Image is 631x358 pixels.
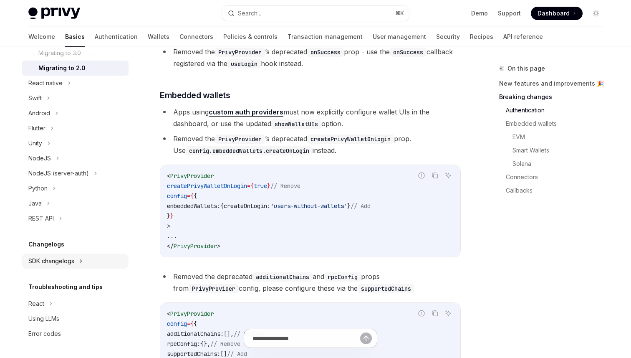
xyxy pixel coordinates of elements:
[22,61,129,76] a: Migrating to 2.0
[22,326,129,341] a: Error codes
[443,170,454,181] button: Ask AI
[170,212,174,220] span: }
[254,182,267,190] span: true
[28,299,44,309] div: React
[429,170,440,181] button: Copy the contents from the code block
[247,182,250,190] span: =
[307,135,394,144] code: createPrivyWalletOnLogin
[95,27,138,47] a: Authentication
[227,59,261,69] code: useLogin
[194,320,197,328] span: {
[506,104,609,117] a: Authentication
[512,157,609,170] a: Solana
[173,108,429,128] span: Apps using must now explicitly configure wallet UIs in the dashboard, or use the updated option.
[270,202,347,210] span: 'users-without-wallets'
[512,130,609,144] a: EVM
[160,89,230,101] span: Embedded wallets
[390,48,427,57] code: onSuccess
[28,168,89,178] div: NodeJS (server-auth)
[238,8,261,18] div: Search...
[347,202,351,210] span: }
[28,8,80,19] img: light logo
[28,183,48,193] div: Python
[506,117,609,130] a: Embedded wallets
[28,123,45,133] div: Flutter
[186,146,313,155] code: config.embeddedWallets.createOnLogin
[507,63,545,74] span: On this page
[187,192,190,200] span: =
[360,333,372,344] button: Send message
[28,239,64,249] h5: Changelogs
[224,202,270,210] span: createOnLogin:
[170,310,214,317] span: PrivyProvider
[506,170,609,184] a: Connectors
[167,320,187,328] span: config
[28,138,42,148] div: Unity
[436,27,460,47] a: Security
[215,48,265,57] code: PrivyProvider
[167,182,247,190] span: createPrivyWalletOnLogin
[429,308,440,319] button: Copy the contents from the code block
[215,135,265,144] code: PrivyProvider
[167,192,187,200] span: config
[28,256,74,266] div: SDK changelogs
[499,90,609,104] a: Breaking changes
[167,242,174,250] span: </
[194,192,197,200] span: {
[589,7,603,20] button: Toggle dark mode
[271,119,321,129] code: showWalletUIs
[28,282,103,292] h5: Troubleshooting and tips
[190,192,194,200] span: {
[38,63,86,73] div: Migrating to 2.0
[270,182,300,190] span: // Remove
[28,153,51,163] div: NodeJS
[471,9,488,18] a: Demo
[28,329,61,339] div: Error codes
[351,202,371,210] span: // Add
[503,27,543,47] a: API reference
[252,272,313,282] code: additionalChains
[288,27,363,47] a: Transaction management
[209,108,283,117] a: custom auth providers
[250,182,254,190] span: {
[170,172,214,180] span: PrivyProvider
[267,182,270,190] span: }
[416,170,427,181] button: Report incorrect code
[167,212,170,220] span: }
[28,78,63,88] div: React native
[222,6,409,21] button: Search...⌘K
[220,202,224,210] span: {
[28,27,55,47] a: Welcome
[174,242,217,250] span: PrivyProvider
[307,48,344,57] code: onSuccess
[223,27,278,47] a: Policies & controls
[498,9,521,18] a: Support
[538,9,570,18] span: Dashboard
[167,310,170,317] span: <
[443,308,454,319] button: Ask AI
[512,144,609,157] a: Smart Wallets
[470,27,493,47] a: Recipes
[167,232,177,240] span: ...
[28,108,50,118] div: Android
[416,308,427,319] button: Report incorrect code
[506,184,609,197] a: Callbacks
[189,284,239,293] code: PrivyProvider
[190,320,194,328] span: {
[28,314,59,324] div: Using LLMs
[217,242,220,250] span: >
[499,77,609,90] a: New features and improvements 🎉
[187,320,190,328] span: =
[148,27,169,47] a: Wallets
[22,311,129,326] a: Using LLMs
[358,284,414,293] code: supportedChains
[160,271,461,294] li: Removed the deprecated and props from config, please configure these via the
[28,93,42,103] div: Swift
[179,27,213,47] a: Connectors
[173,135,411,155] span: Removed the ’s deprecated prop. Use instead.
[28,198,42,208] div: Java
[395,10,404,17] span: ⌘ K
[28,213,54,223] div: REST API
[531,7,583,20] a: Dashboard
[167,222,170,230] span: >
